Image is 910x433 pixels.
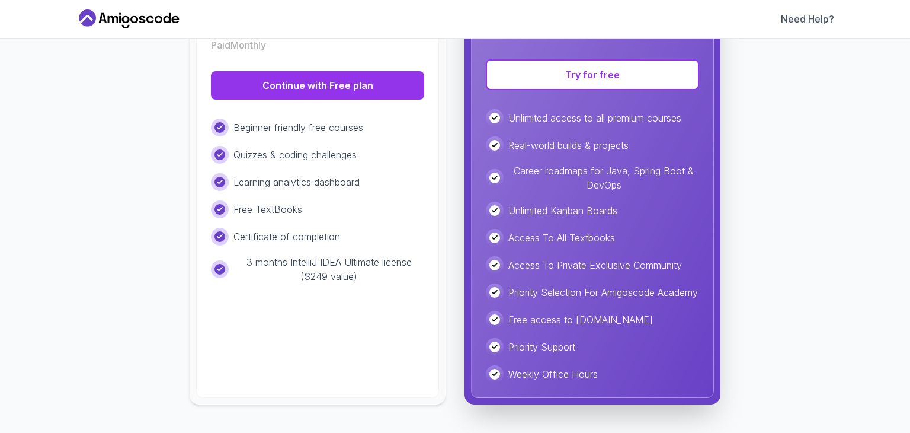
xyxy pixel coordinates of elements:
p: Priority Support [508,340,575,354]
p: Quizzes & coding challenges [233,148,357,162]
p: Unlimited Kanban Boards [508,203,617,218]
p: Real-world builds & projects [508,138,629,152]
p: Weekly Office Hours [508,367,598,381]
p: Access To All Textbooks [508,231,615,245]
button: Continue with Free plan [211,71,424,100]
p: Free TextBooks [233,202,302,216]
p: Priority Selection For Amigoscode Academy [508,285,698,300]
button: Try for free [486,59,699,90]
p: Learning analytics dashboard [233,175,360,189]
p: Free access to [DOMAIN_NAME] [508,313,653,327]
p: 3 months IntelliJ IDEA Ultimate license ($249 value) [233,255,424,284]
p: Unlimited access to all premium courses [508,111,681,125]
p: Certificate of completion [233,230,340,244]
p: Paid Monthly [211,38,266,52]
p: Access To Private Exclusive Community [508,258,682,272]
p: Career roadmaps for Java, Spring Boot & DevOps [508,164,699,192]
a: Need Help? [781,12,834,26]
p: Beginner friendly free courses [233,120,363,135]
